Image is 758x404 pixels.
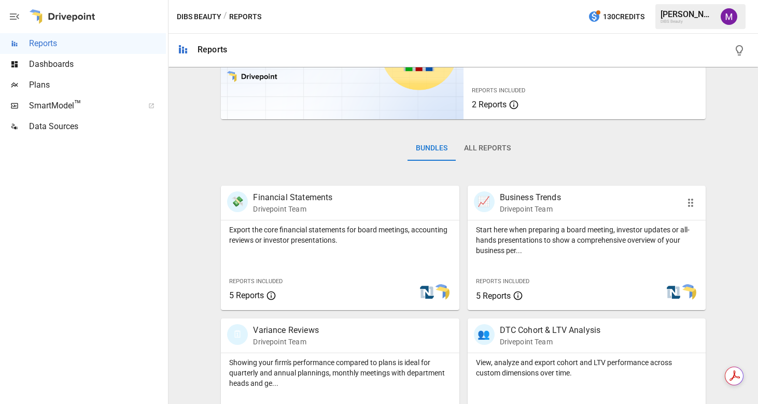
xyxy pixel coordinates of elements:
[661,9,714,19] div: [PERSON_NAME]
[476,291,511,301] span: 5 Reports
[472,87,525,94] span: Reports Included
[253,191,332,204] p: Financial Statements
[227,191,248,212] div: 💸
[223,10,227,23] div: /
[253,337,318,347] p: Drivepoint Team
[476,278,529,285] span: Reports Included
[418,284,435,301] img: netsuite
[229,290,264,300] span: 5 Reports
[408,136,456,161] button: Bundles
[229,278,283,285] span: Reports Included
[472,100,507,109] span: 2 Reports
[680,284,696,301] img: smart model
[29,100,137,112] span: SmartModel
[661,19,714,24] div: DIBS Beauty
[721,8,737,25] img: Mindy Luong
[474,191,495,212] div: 📈
[500,337,601,347] p: Drivepoint Team
[227,324,248,345] div: 🗓
[584,7,649,26] button: 130Credits
[198,45,227,54] div: Reports
[500,191,561,204] p: Business Trends
[433,284,450,301] img: smart model
[29,58,166,71] span: Dashboards
[29,79,166,91] span: Plans
[500,204,561,214] p: Drivepoint Team
[253,204,332,214] p: Drivepoint Team
[714,2,743,31] button: Mindy Luong
[74,98,81,111] span: ™
[476,225,697,256] p: Start here when preparing a board meeting, investor updates or all-hands presentations to show a ...
[474,324,495,345] div: 👥
[253,324,318,337] p: Variance Reviews
[177,10,221,23] button: DIBS Beauty
[456,136,519,161] button: All Reports
[29,120,166,133] span: Data Sources
[500,324,601,337] p: DTC Cohort & LTV Analysis
[603,10,644,23] span: 130 Credits
[665,284,682,301] img: netsuite
[229,225,451,245] p: Export the core financial statements for board meetings, accounting reviews or investor presentat...
[229,357,451,388] p: Showing your firm's performance compared to plans is ideal for quarterly and annual plannings, mo...
[29,37,166,50] span: Reports
[476,357,697,378] p: View, analyze and export cohort and LTV performance across custom dimensions over time.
